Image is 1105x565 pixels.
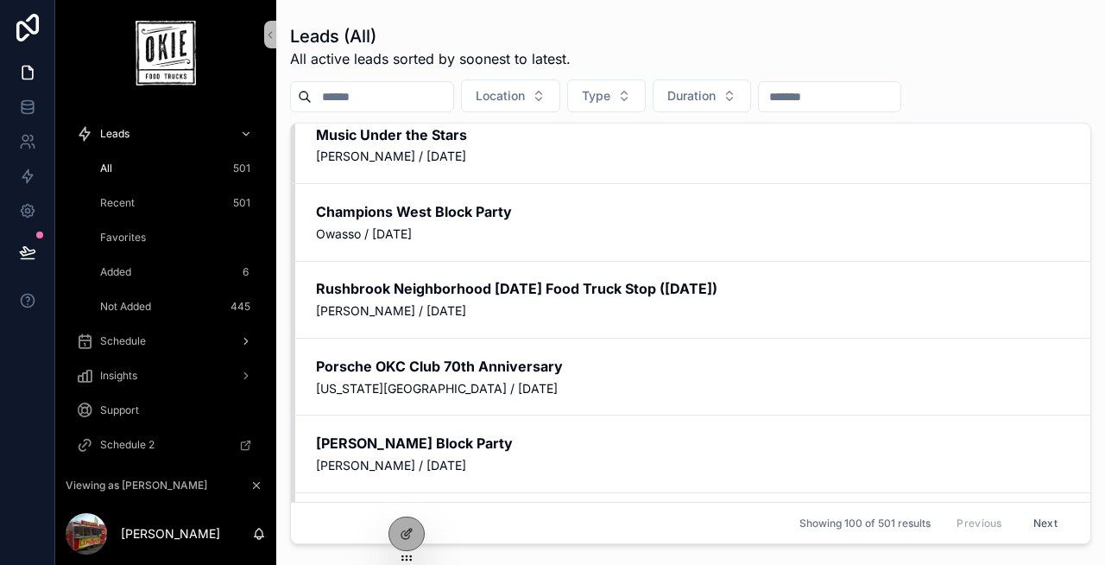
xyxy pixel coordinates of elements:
[86,187,266,219] a: Recent501
[316,434,1070,453] h2: [PERSON_NAME] Block Party
[567,79,646,112] button: Select Button
[86,291,266,322] a: Not Added445
[66,360,266,391] a: Insights
[55,106,276,469] div: scrollable content
[316,302,1070,320] span: [PERSON_NAME] / [DATE]
[291,338,1090,415] a: Porsche OKC Club 70th Anniversary[US_STATE][GEOGRAPHIC_DATA] / [DATE]
[86,222,266,253] a: Favorites
[100,196,135,210] span: Recent
[100,162,112,175] span: All
[316,148,1070,165] span: [PERSON_NAME] / [DATE]
[316,357,1070,376] h2: Porsche OKC Club 70th Anniversary
[461,79,560,112] button: Select Button
[100,403,139,417] span: Support
[316,457,1070,474] span: [PERSON_NAME] / [DATE]
[316,380,1070,397] span: [US_STATE][GEOGRAPHIC_DATA] / [DATE]
[582,87,610,105] span: Type
[290,24,571,48] h1: Leads (All)
[100,369,137,383] span: Insights
[100,127,129,141] span: Leads
[291,183,1090,260] a: Champions West Block PartyOwasso / [DATE]
[100,334,146,348] span: Schedule
[225,296,256,317] div: 445
[100,265,131,279] span: Added
[291,415,1090,492] a: [PERSON_NAME] Block Party[PERSON_NAME] / [DATE]
[667,87,716,105] span: Duration
[121,525,220,543] p: [PERSON_NAME]
[290,48,571,69] span: All active leads sorted by soonest to latest.
[799,517,931,530] span: Showing 100 of 501 results
[291,106,1090,183] a: Music Under the Stars[PERSON_NAME] / [DATE]
[476,87,525,105] span: Location
[653,79,751,112] button: Select Button
[100,300,151,314] span: Not Added
[86,153,266,184] a: All501
[316,125,1070,144] h2: Music Under the Stars
[100,231,146,244] span: Favorites
[291,261,1090,338] a: Rushbrook Neighborhood [DATE] Food Truck Stop ([DATE])[PERSON_NAME] / [DATE]
[136,21,195,86] img: App logo
[228,158,256,179] div: 501
[66,395,266,426] a: Support
[100,438,155,452] span: Schedule 2
[235,262,256,282] div: 6
[66,326,266,357] a: Schedule
[316,279,1070,298] h2: Rushbrook Neighborhood [DATE] Food Truck Stop ([DATE])
[86,257,266,288] a: Added6
[316,202,1070,221] h2: Champions West Block Party
[66,118,266,149] a: Leads
[66,479,207,492] span: Viewing as [PERSON_NAME]
[228,193,256,213] div: 501
[1021,510,1070,536] button: Next
[66,429,266,460] a: Schedule 2
[316,225,1070,243] span: Owasso / [DATE]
